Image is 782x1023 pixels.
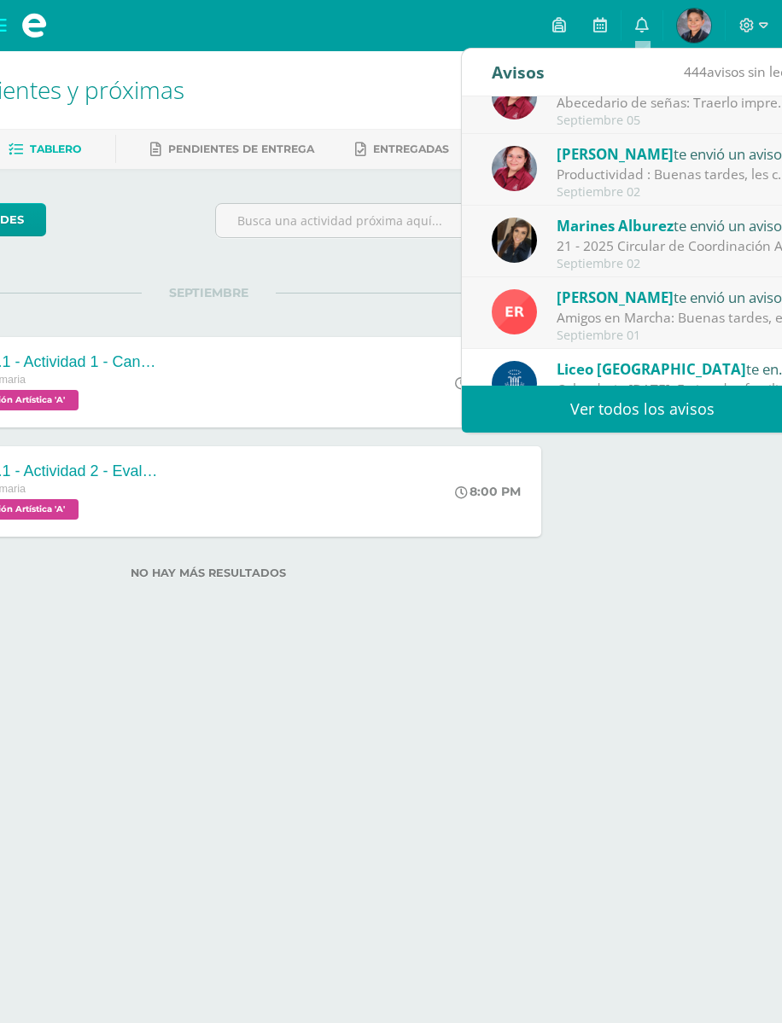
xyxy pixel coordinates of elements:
a: Tablero [9,136,81,163]
span: Pendientes de entrega [168,142,314,155]
div: 8:00 PM [455,375,521,390]
img: ed9d0f9ada1ed51f1affca204018d046.png [492,289,537,334]
span: [PERSON_NAME] [557,144,674,164]
span: Liceo [GEOGRAPHIC_DATA] [557,359,746,379]
span: Tablero [30,142,81,155]
input: Busca una actividad próxima aquí... [216,204,564,237]
span: SEPTIEMBRE [142,285,276,300]
img: 258f2c28770a8c8efa47561a5b85f558.png [492,74,537,119]
span: 444 [684,62,707,81]
span: Marines Alburez [557,216,674,235]
a: Pendientes de entrega [150,136,314,163]
a: Entregadas [355,136,449,163]
img: 040ceecffdb86bc051a958786c2eed89.png [677,9,711,43]
img: b41cd0bd7c5dca2e84b8bd7996f0ae72.png [492,361,537,406]
span: [PERSON_NAME] [557,288,674,307]
img: 6f99ca85ee158e1ea464f4dd0b53ae36.png [492,218,537,263]
img: 258f2c28770a8c8efa47561a5b85f558.png [492,146,537,191]
span: Entregadas [373,142,449,155]
div: 8:00 PM [455,484,521,499]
